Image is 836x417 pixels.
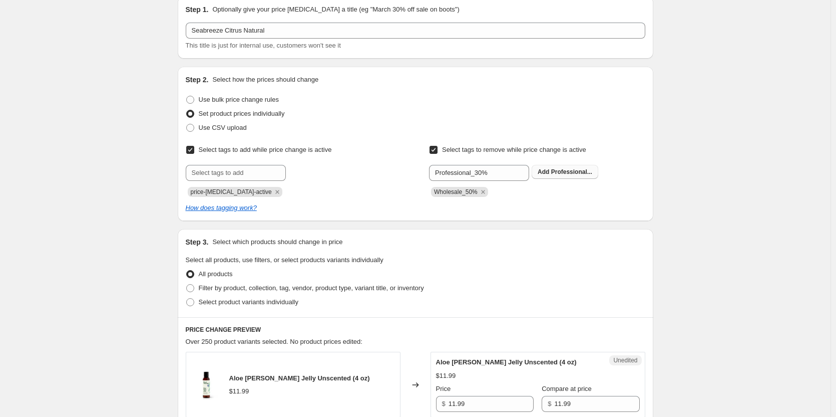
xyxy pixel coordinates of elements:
span: Select tags to add while price change is active [199,146,332,153]
p: Select which products should change in price [212,237,342,247]
span: Filter by product, collection, tag, vendor, product type, variant title, or inventory [199,284,424,292]
button: Remove Wholesale_50% [479,187,488,196]
a: How does tagging work? [186,204,257,212]
input: Select tags to remove [429,165,529,181]
span: Select all products, use filters, or select products variants individually [186,256,383,264]
p: Optionally give your price [MEDICAL_DATA] a title (eg "March 30% off sale on boots") [212,5,459,15]
span: Select tags to remove while price change is active [442,146,586,153]
span: Aloe [PERSON_NAME] Jelly Unscented (4 oz) [436,358,577,366]
span: Compare at price [542,385,592,392]
h2: Step 2. [186,75,209,85]
span: price-change-job-active [191,188,272,195]
span: Use bulk price change rules [199,96,279,103]
span: Wholesale_50% [434,188,478,195]
span: Over 250 product variants selected. No product prices edited: [186,338,362,345]
img: Aloe_Vera_Jelly-4oz-01_80x.jpg [191,370,221,400]
h6: PRICE CHANGE PREVIEW [186,326,645,334]
div: $11.99 [229,386,249,396]
button: Add Professional... [532,165,598,179]
span: Select product variants individually [199,298,298,306]
h2: Step 1. [186,5,209,15]
button: Remove price-change-job-active [273,187,282,196]
input: 30% off holiday sale [186,23,645,39]
span: Use CSV upload [199,124,247,131]
span: $ [548,400,551,407]
p: Select how the prices should change [212,75,318,85]
span: Unedited [613,356,637,364]
span: All products [199,270,233,278]
span: This title is just for internal use, customers won't see it [186,42,341,49]
h2: Step 3. [186,237,209,247]
b: Add [538,168,549,175]
input: Select tags to add [186,165,286,181]
span: Set product prices individually [199,110,285,117]
span: Professional... [551,168,592,175]
div: $11.99 [436,371,456,381]
span: Aloe [PERSON_NAME] Jelly Unscented (4 oz) [229,374,370,382]
span: $ [442,400,446,407]
span: Price [436,385,451,392]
